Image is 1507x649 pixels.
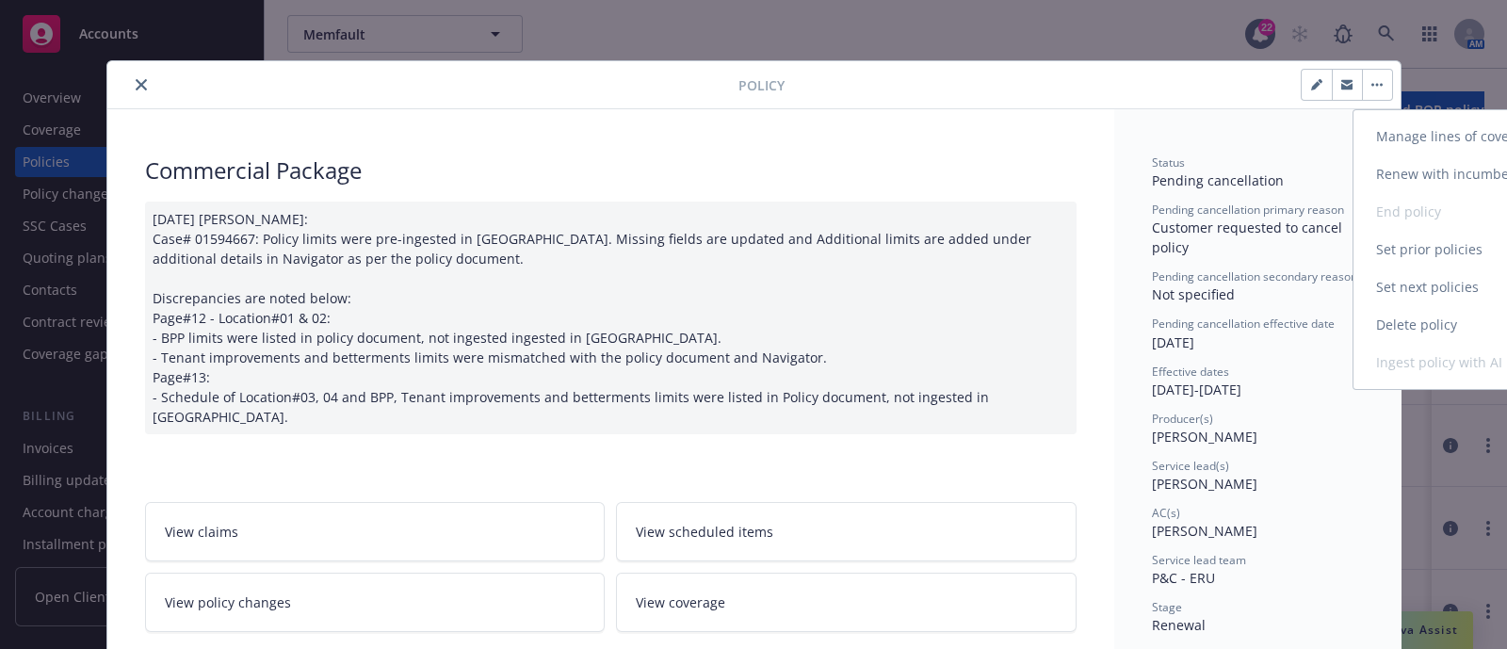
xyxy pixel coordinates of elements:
[165,592,291,612] span: View policy changes
[1152,316,1335,332] span: Pending cancellation effective date
[1152,364,1363,399] div: [DATE] - [DATE]
[1152,171,1284,189] span: Pending cancellation
[636,592,725,612] span: View coverage
[616,502,1077,561] a: View scheduled items
[145,154,1077,187] div: Commercial Package
[1152,411,1213,427] span: Producer(s)
[1152,364,1229,380] span: Effective dates
[738,75,785,95] span: Policy
[1152,154,1185,170] span: Status
[1152,569,1215,587] span: P&C - ERU
[145,502,606,561] a: View claims
[1152,268,1357,284] span: Pending cancellation secondary reason
[1152,428,1257,446] span: [PERSON_NAME]
[1152,333,1194,351] span: [DATE]
[1152,458,1229,474] span: Service lead(s)
[130,73,153,96] button: close
[1152,552,1246,568] span: Service lead team
[1152,285,1235,303] span: Not specified
[1152,475,1257,493] span: [PERSON_NAME]
[145,202,1077,434] div: [DATE] [PERSON_NAME]: Case# 01594667: Policy limits were pre-ingested in [GEOGRAPHIC_DATA]. Missi...
[1152,616,1206,634] span: Renewal
[1152,599,1182,615] span: Stage
[1152,505,1180,521] span: AC(s)
[165,522,238,542] span: View claims
[636,522,773,542] span: View scheduled items
[1152,522,1257,540] span: [PERSON_NAME]
[616,573,1077,632] a: View coverage
[145,573,606,632] a: View policy changes
[1152,202,1344,218] span: Pending cancellation primary reason
[1152,219,1346,256] span: Customer requested to cancel policy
